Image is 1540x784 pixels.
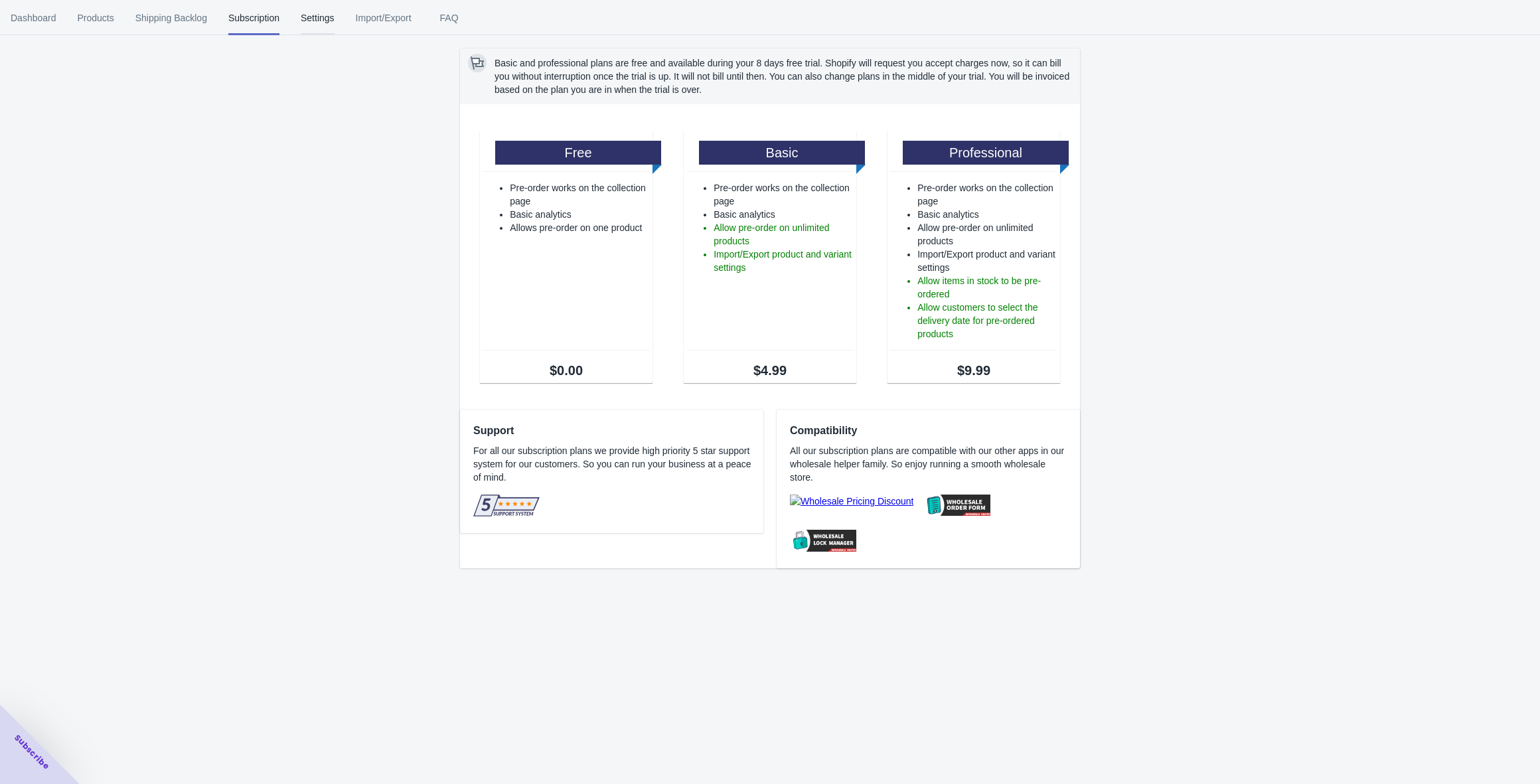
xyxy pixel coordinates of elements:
[790,423,1067,439] h2: Compatibility
[473,495,540,516] img: 5 star support
[714,221,853,248] li: Allow pre-order on unlimited products
[11,1,56,35] span: Dashboard
[228,1,279,35] span: Subscription
[917,181,1057,208] li: Pre-order works on the collection page
[917,208,1057,221] li: Basic analytics
[714,248,853,274] li: Import/Export product and variant settings
[714,181,853,208] li: Pre-order works on the collection page
[301,1,335,35] span: Settings
[891,364,1057,377] span: $9.99
[495,56,1072,96] p: Basic and professional plans are free and available during your 8 days free trial. Shopify will r...
[433,1,466,35] span: FAQ
[510,208,649,221] li: Basic analytics
[699,141,865,165] h1: Basic
[78,1,114,35] span: Products
[790,495,913,508] img: Wholesale Pricing Discount
[510,221,649,234] li: Allows pre-order on one product
[473,444,761,484] p: For all our subscription plans we provide high priority 5 star support system for our customers. ...
[917,221,1057,248] li: Allow pre-order on unlimited products
[903,141,1069,165] h1: Professional
[356,1,412,35] span: Import/Export
[790,530,856,551] img: Wholesale Lock Manager
[483,364,649,377] span: $0.00
[495,141,661,165] h1: Free
[510,181,649,208] li: Pre-order works on the collection page
[917,301,1057,341] li: Allow customers to select the delivery date for pre-ordered products
[917,274,1057,301] li: Allow items in stock to be pre-ordered
[12,732,52,772] span: Subscribe
[917,248,1057,274] li: Import/Export product and variant settings
[924,495,990,516] img: single page order form
[790,444,1067,484] p: All our subscription plans are compatible with our other apps in our wholesale helper family. So ...
[714,208,853,221] li: Basic analytics
[135,1,207,35] span: Shipping Backlog
[473,423,761,439] h2: Support
[687,364,853,377] span: $4.99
